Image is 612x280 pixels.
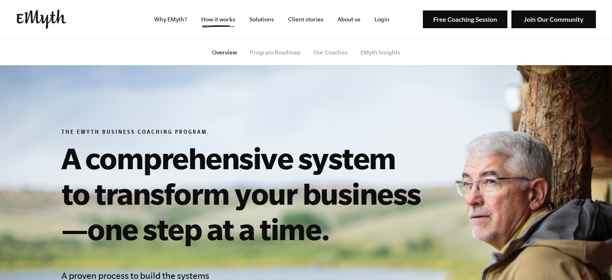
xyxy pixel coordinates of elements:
[511,10,596,29] img: Join Our Community
[16,10,66,29] img: EMyth
[62,129,429,137] h6: The EMyth Business Coaching Program
[423,10,507,29] img: Free Coaching Session
[62,140,429,247] h1: A comprehensive system to transform your business—one step at a time.
[212,49,237,56] a: Overview
[313,49,348,56] a: Our Coaches
[250,49,301,56] a: Program Roadmap
[361,49,400,56] a: EMyth Insights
